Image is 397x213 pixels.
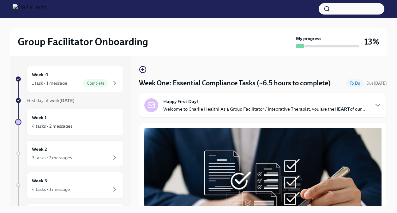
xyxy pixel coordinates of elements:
[32,177,47,184] h6: Week 3
[32,186,70,192] div: 4 tasks • 1 message
[27,98,75,103] span: First day at work
[366,81,387,86] span: Due
[296,35,322,42] strong: My progress
[163,98,198,105] strong: Happy First Day!
[83,81,108,86] span: Complete
[163,106,365,112] p: Welcome to Charlie Health! As a Group Facilitator / Integrative Therapist, you are the of our...
[59,98,75,103] strong: [DATE]
[15,97,124,104] a: First day at work[DATE]
[32,123,72,129] div: 4 tasks • 2 messages
[334,106,350,112] strong: HEART
[13,4,46,14] img: CharlieHealth
[15,140,124,167] a: Week 23 tasks • 2 messages
[15,66,124,92] a: Week -11 task • 1 messageComplete
[366,80,387,86] span: August 25th, 2025 09:00
[32,114,47,121] h6: Week 1
[374,81,387,86] strong: [DATE]
[18,35,148,48] h2: Group Facilitator Onboarding
[32,80,67,86] div: 1 task • 1 message
[364,36,379,47] h3: 13%
[32,71,48,78] h6: Week -1
[32,155,72,161] div: 3 tasks • 2 messages
[15,172,124,198] a: Week 34 tasks • 1 message
[139,78,331,88] h4: Week One: Essential Compliance Tasks (~6.5 hours to complete)
[32,146,47,153] h6: Week 2
[346,81,364,86] span: To Do
[15,109,124,135] a: Week 14 tasks • 2 messages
